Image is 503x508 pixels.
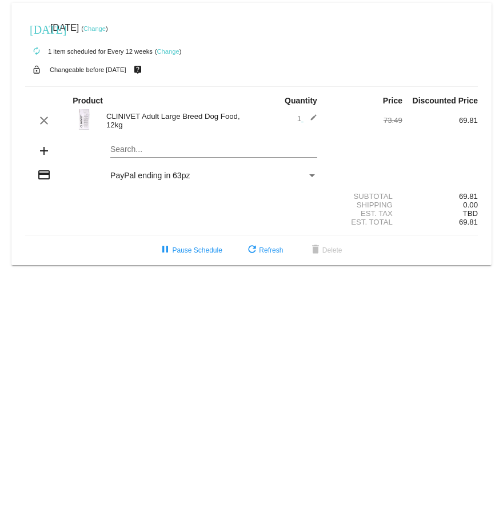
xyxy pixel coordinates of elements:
mat-icon: autorenew [30,45,43,58]
small: ( ) [155,48,182,55]
small: Changeable before [DATE] [50,66,126,73]
div: 69.81 [402,192,478,201]
strong: Discounted Price [413,96,478,105]
span: Delete [309,246,342,254]
button: Delete [300,240,352,261]
div: Est. Total [327,218,402,226]
mat-icon: credit_card [37,168,51,182]
span: 0.00 [463,201,478,209]
mat-icon: lock_open [30,62,43,77]
mat-select: Payment Method [110,171,317,180]
strong: Price [383,96,402,105]
button: Pause Schedule [149,240,231,261]
span: PayPal ending in 63pz [110,171,190,180]
button: Refresh [236,240,292,261]
mat-icon: [DATE] [30,22,43,35]
div: Shipping [327,201,402,209]
span: Pause Schedule [158,246,222,254]
span: Refresh [245,246,283,254]
div: CLINIVET Adult Large Breed Dog Food, 12kg [101,112,251,129]
div: 69.81 [402,116,478,125]
span: 69.81 [459,218,478,226]
span: TBD [463,209,478,218]
a: Change [157,48,179,55]
input: Search... [110,145,317,154]
div: Est. Tax [327,209,402,218]
strong: Product [73,96,103,105]
mat-icon: delete [309,243,322,257]
div: 73.49 [327,116,402,125]
mat-icon: pause [158,243,172,257]
img: 82430.jpg [73,108,95,131]
small: ( ) [81,25,108,32]
mat-icon: clear [37,114,51,127]
mat-icon: add [37,144,51,158]
div: Subtotal [327,192,402,201]
mat-icon: live_help [131,62,145,77]
strong: Quantity [285,96,317,105]
a: Change [83,25,106,32]
mat-icon: edit [304,114,317,127]
small: 1 item scheduled for Every 12 weeks [25,48,153,55]
span: 1 [297,114,317,123]
mat-icon: refresh [245,243,259,257]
